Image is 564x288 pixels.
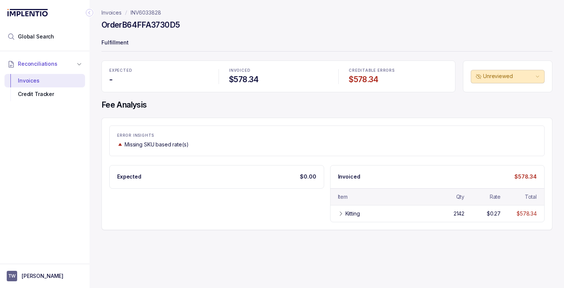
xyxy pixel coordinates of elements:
div: $578.34 [517,210,537,217]
span: User initials [7,271,17,281]
p: Invoiced [338,173,360,180]
div: $0.27 [487,210,501,217]
span: Reconciliations [18,60,57,68]
div: Total [525,193,537,201]
div: Qty [456,193,465,201]
p: CREDITABLE ERRORS [349,68,448,73]
div: Rate [490,193,501,201]
div: Item [338,193,348,201]
p: INVOICED [229,68,328,73]
h4: $578.34 [229,74,328,85]
p: Fulfillment [101,36,552,51]
button: Unreviewed [471,70,545,83]
h4: $578.34 [349,74,448,85]
div: Kitting [345,210,360,217]
a: INV6033828 [131,9,161,16]
p: Expected [117,173,141,180]
p: [PERSON_NAME] [22,272,63,280]
p: ERROR INSIGHTS [117,133,537,138]
div: 2142 [454,210,464,217]
h4: - [109,74,208,85]
div: Credit Tracker [10,87,79,101]
div: Collapse Icon [85,8,94,17]
p: $0.00 [300,173,316,180]
a: Invoices [101,9,122,16]
h4: Order B64FFA3730D5 [101,20,180,30]
p: EXPECTED [109,68,208,73]
div: Invoices [10,74,79,87]
button: User initials[PERSON_NAME] [7,271,83,281]
p: $578.34 [514,173,537,180]
p: Unreviewed [483,72,534,80]
nav: breadcrumb [101,9,161,16]
p: Missing SKU based rate(s) [125,141,189,148]
span: Global Search [18,33,54,40]
img: trend image [117,142,123,147]
button: Reconciliations [4,56,85,72]
div: Reconciliations [4,72,85,103]
h4: Fee Analysis [101,100,552,110]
